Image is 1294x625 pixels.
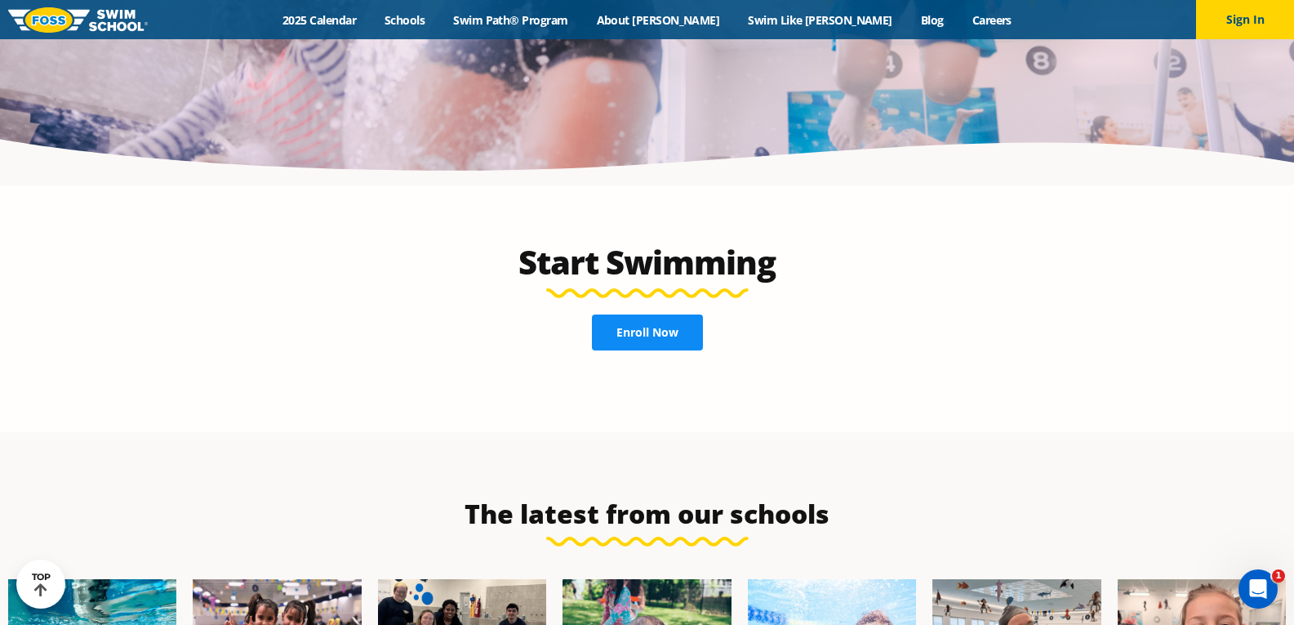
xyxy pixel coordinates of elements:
span: 1 [1272,569,1285,583]
a: 2025 Calendar [269,12,371,28]
a: Schools [371,12,439,28]
a: Blog [906,12,958,28]
a: Swim Like [PERSON_NAME] [734,12,907,28]
iframe: Intercom live chat [1238,569,1278,609]
div: TOP [32,572,51,597]
a: Enroll Now [592,315,703,350]
span: Enroll Now [616,327,678,338]
a: Swim Path® Program [439,12,582,28]
h2: Start Swimming [262,243,1033,282]
a: About [PERSON_NAME] [582,12,734,28]
img: FOSS Swim School Logo [8,7,148,33]
a: Careers [958,12,1025,28]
